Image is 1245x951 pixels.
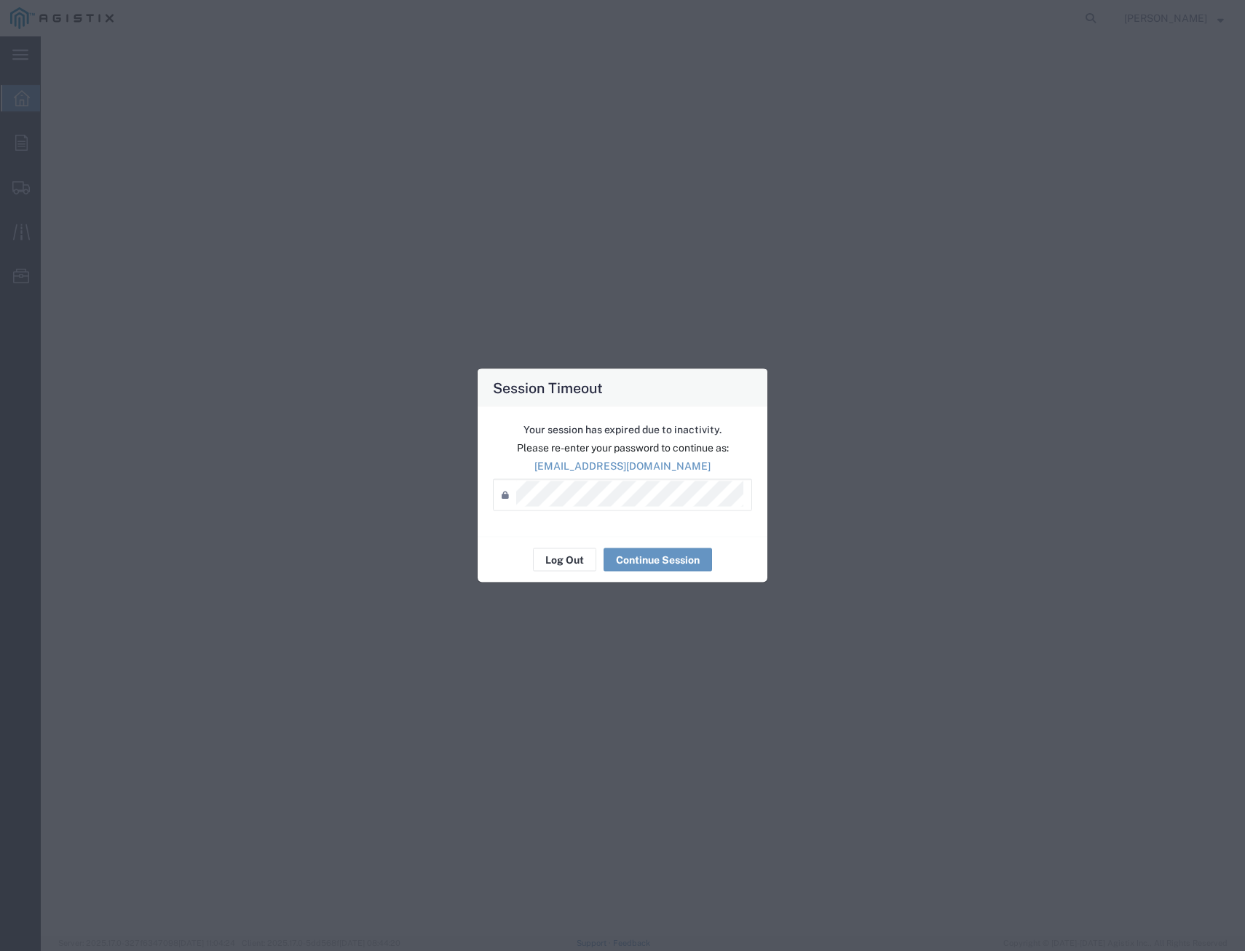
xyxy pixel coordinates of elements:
[493,377,603,398] h4: Session Timeout
[493,441,752,456] p: Please re-enter your password to continue as:
[604,548,712,572] button: Continue Session
[493,459,752,474] p: [EMAIL_ADDRESS][DOMAIN_NAME]
[493,422,752,438] p: Your session has expired due to inactivity.
[533,548,596,572] button: Log Out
